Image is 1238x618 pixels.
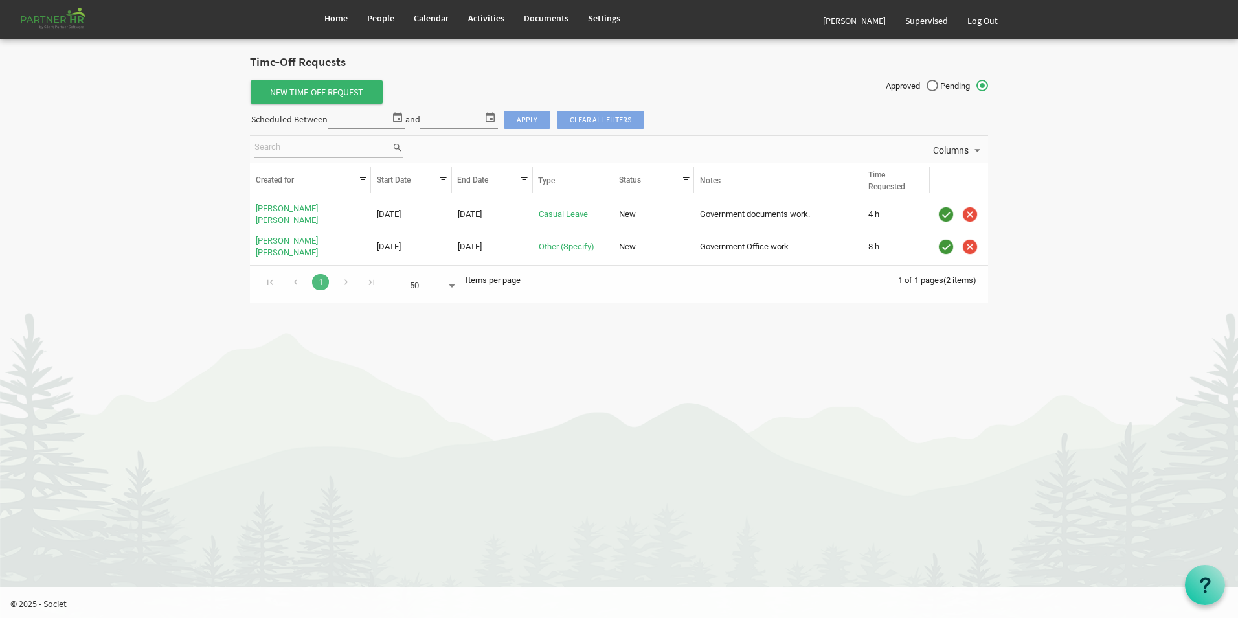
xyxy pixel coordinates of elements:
a: Supervised [895,3,958,39]
span: Apply [504,111,550,129]
div: Search [252,136,405,163]
td: is template cell column header [930,233,988,261]
td: Other (Specify) is template cell column header Type [533,233,614,261]
img: approve.png [936,237,956,257]
span: End Date [457,176,488,185]
a: Log Out [958,3,1007,39]
td: 11/28/2025 column header Start Date [371,233,452,261]
span: People [367,12,394,24]
input: Search [254,138,392,157]
div: Go to previous page [287,272,304,290]
span: New Time-Off Request [251,80,383,104]
td: New column header Status [613,233,694,261]
img: cancel.png [960,237,980,257]
span: Notes [700,176,721,185]
span: Start Date [377,176,411,185]
span: Time Requested [868,170,905,191]
td: 8 h is template cell column header Time Requested [862,233,930,261]
span: Columns [932,143,970,159]
img: cancel.png [960,205,980,224]
td: Labanya Rekha Nayak is template cell column header Created for [250,233,371,261]
a: [PERSON_NAME] [813,3,895,39]
span: Documents [524,12,568,24]
a: [PERSON_NAME] [PERSON_NAME] [256,236,318,257]
span: Activities [468,12,504,24]
span: Clear all filters [557,111,644,129]
td: 11/29/2025 column header Start Date [371,201,452,229]
span: Type [538,176,555,185]
td: Casual Leave is template cell column header Type [533,201,614,229]
a: Other (Specify) [539,242,594,251]
td: Government documents work. column header Notes [694,201,862,229]
td: 4 h is template cell column header Time Requested [862,201,930,229]
span: search [392,141,403,155]
div: Cancel Time-Off Request [960,236,980,257]
div: Approve Time-Off Request [936,236,956,257]
div: Approve Time-Off Request [936,204,956,225]
span: (2 items) [943,275,976,285]
span: Pending [940,80,988,92]
div: Go to last page [363,272,380,290]
span: select [390,109,405,126]
div: Go to next page [337,272,355,290]
span: Status [619,176,641,185]
h2: Time-Off Requests [250,56,988,69]
span: Supervised [905,15,948,27]
td: New column header Status [613,201,694,229]
span: Settings [588,12,620,24]
button: Columns [930,142,986,159]
span: select [482,109,498,126]
span: 1 of 1 pages [898,275,943,285]
div: Cancel Time-Off Request [960,204,980,225]
td: Government Office work column header Notes [694,233,862,261]
div: Columns [930,136,986,163]
a: Casual Leave [539,209,588,219]
a: [PERSON_NAME] [PERSON_NAME] [256,203,318,225]
span: Home [324,12,348,24]
a: Goto Page 1 [312,274,329,290]
img: approve.png [936,205,956,224]
p: © 2025 - Societ [10,597,1238,610]
span: Items per page [466,275,521,285]
div: Scheduled Between and [250,109,645,132]
td: 11/28/2025 column header End Date [452,233,533,261]
div: 1 of 1 pages (2 items) [898,266,988,293]
span: Approved [886,80,938,92]
td: is template cell column header [930,201,988,229]
div: Go to first page [262,272,279,290]
td: Labanya Rekha Nayak is template cell column header Created for [250,201,371,229]
td: 11/29/2025 column header End Date [452,201,533,229]
span: Calendar [414,12,449,24]
span: Created for [256,176,294,185]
